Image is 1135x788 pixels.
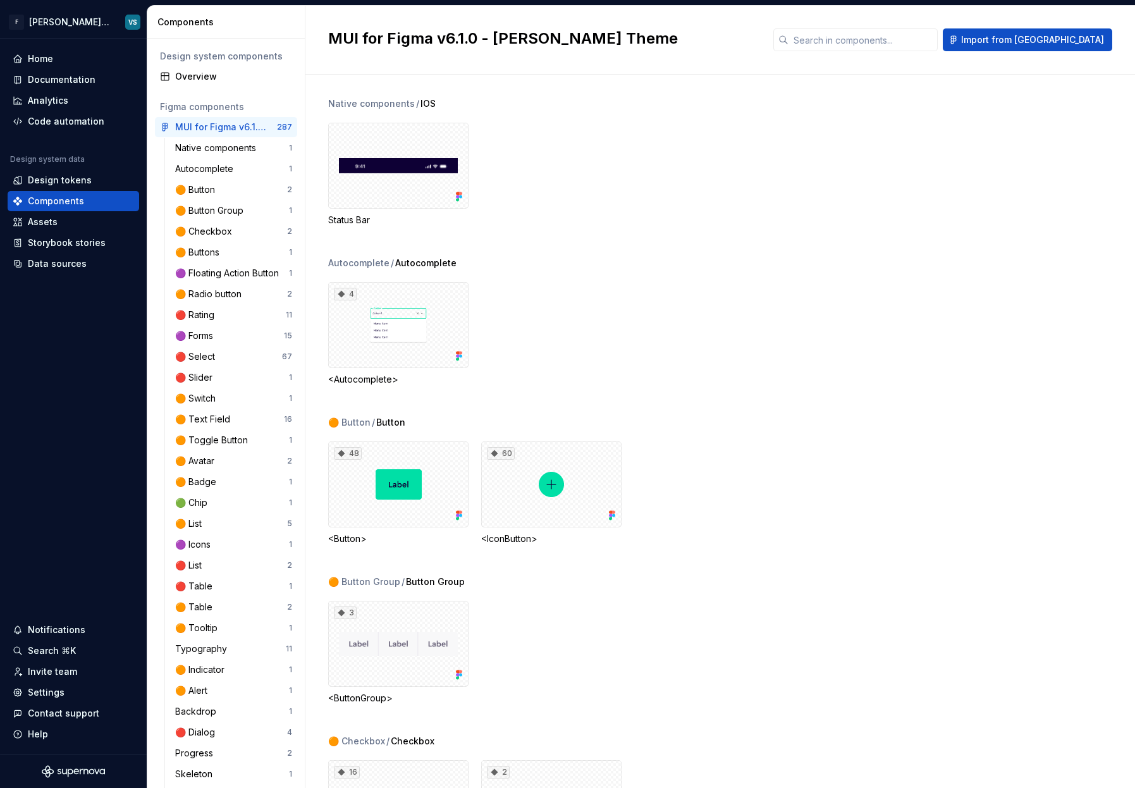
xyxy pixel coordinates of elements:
[286,644,292,654] div: 11
[289,143,292,153] div: 1
[175,329,218,342] div: 🟣 Forms
[170,200,297,221] a: 🟠 Button Group1
[175,684,212,697] div: 🟠 Alert
[289,686,292,696] div: 1
[175,580,218,593] div: 🔴 Table
[175,267,284,280] div: 🟣 Floating Action Button
[170,159,297,179] a: Autocomplete1
[9,15,24,30] div: F
[28,644,76,657] div: Search ⌘K
[170,284,297,304] a: 🟠 Radio button2
[170,221,297,242] a: 🟠 Checkbox2
[328,123,469,226] div: Status Bar
[328,533,469,545] div: <Button>
[284,331,292,341] div: 15
[170,305,297,325] a: 🔴 Rating11
[170,555,297,576] a: 🔴 List2
[175,643,232,655] div: Typography
[289,393,292,403] div: 1
[28,115,104,128] div: Code automation
[175,559,207,572] div: 🔴 List
[8,191,139,211] a: Components
[170,472,297,492] a: 🟠 Badge1
[175,246,224,259] div: 🟠 Buttons
[8,620,139,640] button: Notifications
[28,94,68,107] div: Analytics
[155,66,297,87] a: Overview
[328,282,469,386] div: 4<Autocomplete>
[287,185,292,195] div: 2
[175,204,248,217] div: 🟠 Button Group
[160,101,292,113] div: Figma components
[170,576,297,596] a: 🔴 Table1
[334,447,362,460] div: 48
[170,493,297,513] a: 🟢 Chip1
[28,728,48,741] div: Help
[289,539,292,550] div: 1
[28,707,99,720] div: Contact support
[175,288,247,300] div: 🟠 Radio button
[170,743,297,763] a: Progress2
[961,34,1104,46] span: Import from [GEOGRAPHIC_DATA]
[155,117,297,137] a: MUI for Figma v6.1.0 - [PERSON_NAME] Theme287
[8,111,139,132] a: Code automation
[170,660,297,680] a: 🟠 Indicator1
[170,409,297,429] a: 🟠 Text Field16
[391,735,434,748] span: Checkbox
[175,601,218,613] div: 🟠 Table
[175,726,220,739] div: 🔴 Dialog
[282,352,292,362] div: 67
[395,257,457,269] span: Autocomplete
[328,601,469,705] div: 3<ButtonGroup>
[8,724,139,744] button: Help
[170,680,297,701] a: 🟠 Alert1
[287,456,292,466] div: 2
[289,477,292,487] div: 1
[287,602,292,612] div: 2
[175,768,218,780] div: Skeleton
[943,28,1112,51] button: Import from [GEOGRAPHIC_DATA]
[287,748,292,758] div: 2
[175,747,218,760] div: Progress
[289,581,292,591] div: 1
[287,727,292,737] div: 4
[289,247,292,257] div: 1
[170,722,297,742] a: 🔴 Dialog4
[28,174,92,187] div: Design tokens
[8,212,139,232] a: Assets
[28,686,64,699] div: Settings
[175,434,253,446] div: 🟠 Toggle Button
[328,735,385,748] div: 🟠 Checkbox
[788,28,938,51] input: Search in components...
[481,441,622,545] div: 60<IconButton>
[376,416,405,429] span: Button
[170,451,297,471] a: 🟠 Avatar2
[175,142,261,154] div: Native components
[8,254,139,274] a: Data sources
[289,164,292,174] div: 1
[170,180,297,200] a: 🟠 Button2
[289,706,292,717] div: 1
[284,414,292,424] div: 16
[289,435,292,445] div: 1
[8,703,139,723] button: Contact support
[175,371,218,384] div: 🔴 Slider
[175,183,220,196] div: 🟠 Button
[287,226,292,237] div: 2
[170,618,297,638] a: 🟠 Tooltip1
[170,326,297,346] a: 🟣 Forms15
[386,735,390,748] span: /
[8,90,139,111] a: Analytics
[170,263,297,283] a: 🟣 Floating Action Button1
[287,519,292,529] div: 5
[28,665,77,678] div: Invite team
[157,16,300,28] div: Components
[175,496,212,509] div: 🟢 Chip
[328,214,469,226] div: Status Bar
[28,237,106,249] div: Storybook stories
[8,662,139,682] a: Invite team
[28,624,85,636] div: Notifications
[406,576,465,588] span: Button Group
[286,310,292,320] div: 11
[372,416,375,429] span: /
